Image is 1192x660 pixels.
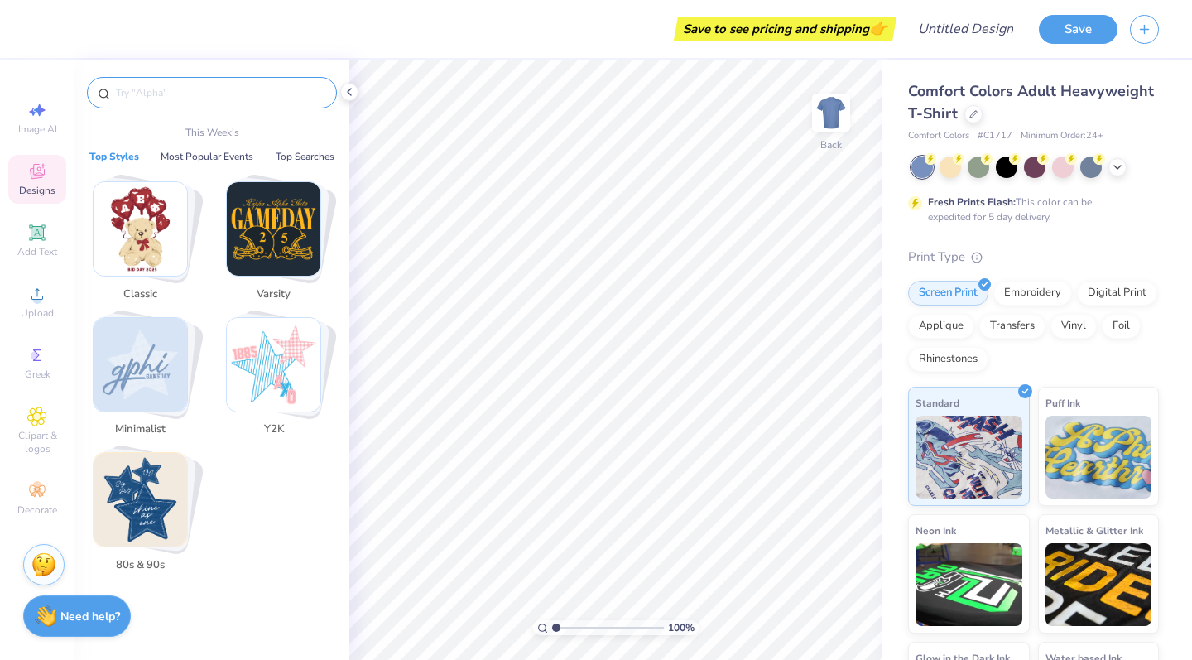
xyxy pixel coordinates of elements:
img: Y2K [227,318,320,412]
strong: Need help? [60,609,120,624]
span: Clipart & logos [8,429,66,455]
button: Stack Card Button Varsity [216,181,341,309]
button: Stack Card Button Classic [83,181,208,309]
span: Image AI [18,123,57,136]
span: Varsity [247,287,300,303]
span: Designs [19,184,55,197]
div: Rhinestones [908,347,988,372]
img: Minimalist [94,318,187,412]
input: Untitled Design [905,12,1026,46]
span: 80s & 90s [113,557,167,574]
img: Metallic & Glitter Ink [1045,543,1152,626]
span: Greek [25,368,50,381]
img: Varsity [227,182,320,276]
div: Foil [1102,314,1141,339]
img: Standard [916,416,1022,499]
span: Neon Ink [916,522,956,539]
strong: Fresh Prints Flash: [928,195,1016,209]
span: Minimum Order: 24 + [1021,129,1103,143]
span: # C1717 [978,129,1012,143]
span: Classic [113,287,167,303]
img: Classic [94,182,187,276]
button: Stack Card Button Minimalist [83,317,208,445]
span: Metallic & Glitter Ink [1045,522,1143,539]
div: Screen Print [908,281,988,306]
img: Puff Ink [1045,416,1152,499]
button: Save [1039,15,1117,44]
div: Applique [908,314,974,339]
span: Minimalist [113,422,167,438]
span: Upload [21,306,54,320]
span: Puff Ink [1045,394,1080,412]
span: 100 % [668,620,695,635]
p: This Week's [185,125,239,140]
img: 80s & 90s [94,453,187,547]
div: Back [820,137,842,152]
span: Decorate [17,503,57,517]
span: Comfort Colors [908,129,969,143]
img: Neon Ink [916,543,1022,626]
img: Back [815,96,848,129]
div: Save to see pricing and shipping [678,17,892,41]
button: Top Styles [84,148,144,165]
div: Print Type [908,248,1159,267]
div: Vinyl [1050,314,1097,339]
button: Stack Card Button 80s & 90s [83,452,208,580]
button: Top Searches [271,148,339,165]
div: Digital Print [1077,281,1157,306]
button: Stack Card Button Y2K [216,317,341,445]
span: Add Text [17,245,57,258]
span: Comfort Colors Adult Heavyweight T-Shirt [908,81,1154,123]
div: Embroidery [993,281,1072,306]
span: 👉 [869,18,887,38]
button: Most Popular Events [156,148,258,165]
div: Transfers [979,314,1045,339]
span: Y2K [247,422,300,438]
span: Standard [916,394,959,412]
input: Try "Alpha" [114,84,326,101]
div: This color can be expedited for 5 day delivery. [928,195,1132,224]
